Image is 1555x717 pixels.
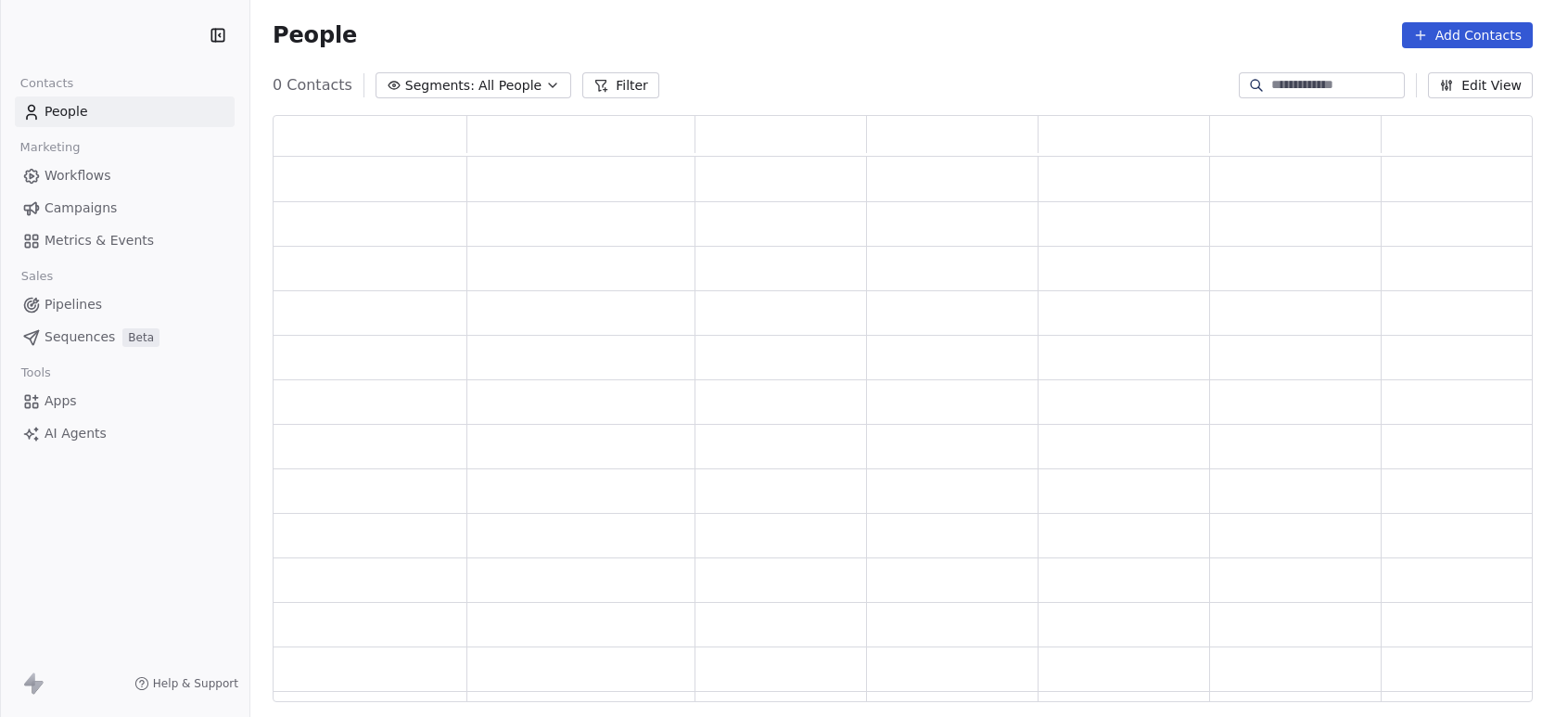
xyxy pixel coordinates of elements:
span: Pipelines [45,295,102,314]
span: Contacts [12,70,82,97]
span: Sequences [45,327,115,347]
span: Beta [122,328,159,347]
a: SequencesBeta [15,322,235,352]
span: Campaigns [45,198,117,218]
span: People [45,102,88,122]
a: Apps [15,386,235,416]
span: AI Agents [45,424,107,443]
a: AI Agents [15,418,235,449]
span: Tools [13,359,58,387]
span: All People [478,76,542,96]
div: grid [274,157,1553,703]
a: Help & Support [134,676,238,691]
a: Pipelines [15,289,235,320]
a: Metrics & Events [15,225,235,256]
button: Edit View [1428,72,1533,98]
span: Help & Support [153,676,238,691]
span: Apps [45,391,77,411]
span: People [273,21,357,49]
span: Sales [13,262,61,290]
button: Filter [582,72,659,98]
span: Segments: [405,76,475,96]
span: Metrics & Events [45,231,154,250]
a: Campaigns [15,193,235,224]
span: Workflows [45,166,111,186]
a: Workflows [15,160,235,191]
span: Marketing [12,134,88,161]
a: People [15,96,235,127]
span: 0 Contacts [273,74,352,96]
button: Add Contacts [1402,22,1533,48]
